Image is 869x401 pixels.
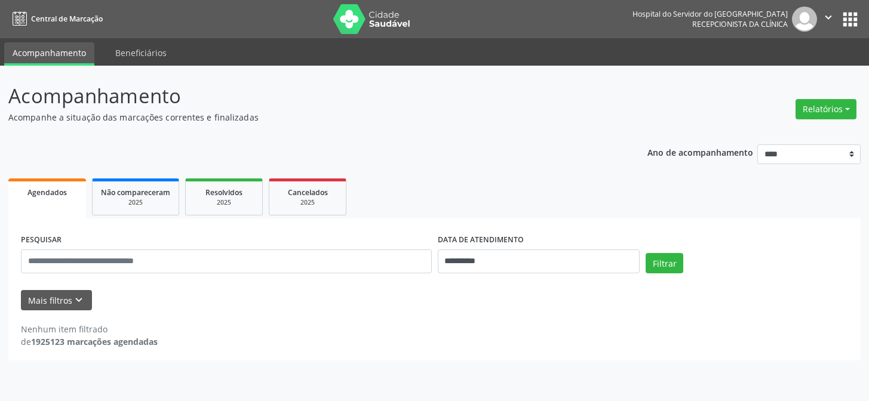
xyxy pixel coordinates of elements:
span: Resolvidos [205,187,242,198]
button: Filtrar [646,253,683,273]
strong: 1925123 marcações agendadas [31,336,158,347]
p: Acompanhe a situação das marcações correntes e finalizadas [8,111,605,124]
span: Agendados [27,187,67,198]
i:  [822,11,835,24]
i: keyboard_arrow_down [72,294,85,307]
label: PESQUISAR [21,231,62,249]
img: img [792,7,817,32]
span: Recepcionista da clínica [692,19,788,29]
button:  [817,7,840,32]
span: Central de Marcação [31,14,103,24]
a: Central de Marcação [8,9,103,29]
button: Relatórios [796,99,856,119]
button: Mais filtroskeyboard_arrow_down [21,290,92,311]
button: apps [840,9,861,30]
span: Não compareceram [101,187,170,198]
div: 2025 [194,198,254,207]
p: Acompanhamento [8,81,605,111]
div: 2025 [278,198,337,207]
p: Ano de acompanhamento [647,144,753,159]
a: Beneficiários [107,42,175,63]
a: Acompanhamento [4,42,94,66]
label: DATA DE ATENDIMENTO [438,231,524,249]
span: Cancelados [288,187,328,198]
div: Nenhum item filtrado [21,323,158,335]
div: de [21,335,158,348]
div: 2025 [101,198,170,207]
div: Hospital do Servidor do [GEOGRAPHIC_DATA] [632,9,788,19]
